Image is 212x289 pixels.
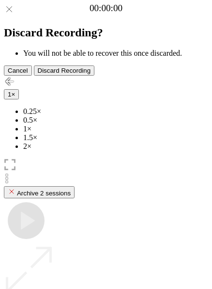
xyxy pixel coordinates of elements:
li: 0.5× [23,116,208,125]
h2: Discard Recording? [4,26,208,39]
div: Archive 2 sessions [8,188,71,197]
span: 1 [8,91,11,98]
li: 1× [23,125,208,133]
a: 00:00:00 [90,3,122,14]
li: 1.5× [23,133,208,142]
li: 2× [23,142,208,151]
button: Cancel [4,65,32,76]
li: You will not be able to recover this once discarded. [23,49,208,58]
button: Discard Recording [34,65,95,76]
li: 0.25× [23,107,208,116]
button: Archive 2 sessions [4,186,75,198]
button: 1× [4,89,19,99]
